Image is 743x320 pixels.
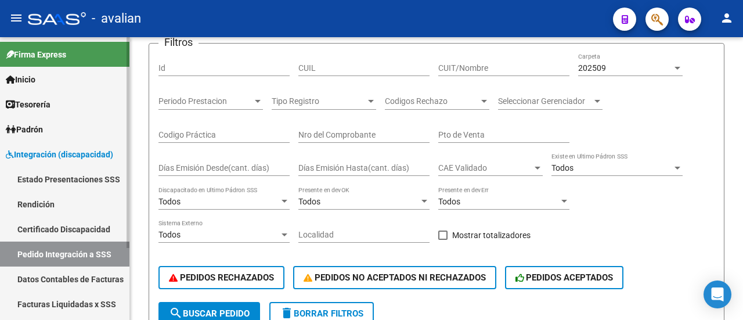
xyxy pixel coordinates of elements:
span: 202509 [578,63,606,73]
span: Seleccionar Gerenciador [498,96,592,106]
span: Inicio [6,73,35,86]
span: Periodo Prestacion [158,96,253,106]
span: Todos [158,197,181,206]
span: CAE Validado [438,163,532,173]
span: Borrar Filtros [280,308,363,319]
span: Mostrar totalizadores [452,228,531,242]
span: Buscar Pedido [169,308,250,319]
div: Open Intercom Messenger [704,281,731,308]
span: Codigos Rechazo [385,96,479,106]
mat-icon: search [169,306,183,320]
span: Todos [158,230,181,239]
span: PEDIDOS RECHAZADOS [169,272,274,283]
span: - avalian [92,6,141,31]
mat-icon: person [720,11,734,25]
span: Tesorería [6,98,51,111]
button: PEDIDOS ACEPTADOS [505,266,624,289]
span: Firma Express [6,48,66,61]
span: Padrón [6,123,43,136]
span: Todos [551,163,574,172]
span: Todos [298,197,320,206]
button: PEDIDOS NO ACEPTADOS NI RECHAZADOS [293,266,496,289]
button: PEDIDOS RECHAZADOS [158,266,284,289]
h3: Filtros [158,34,199,51]
span: Todos [438,197,460,206]
span: PEDIDOS ACEPTADOS [515,272,614,283]
span: PEDIDOS NO ACEPTADOS NI RECHAZADOS [304,272,486,283]
span: Integración (discapacidad) [6,148,113,161]
mat-icon: delete [280,306,294,320]
span: Tipo Registro [272,96,366,106]
mat-icon: menu [9,11,23,25]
